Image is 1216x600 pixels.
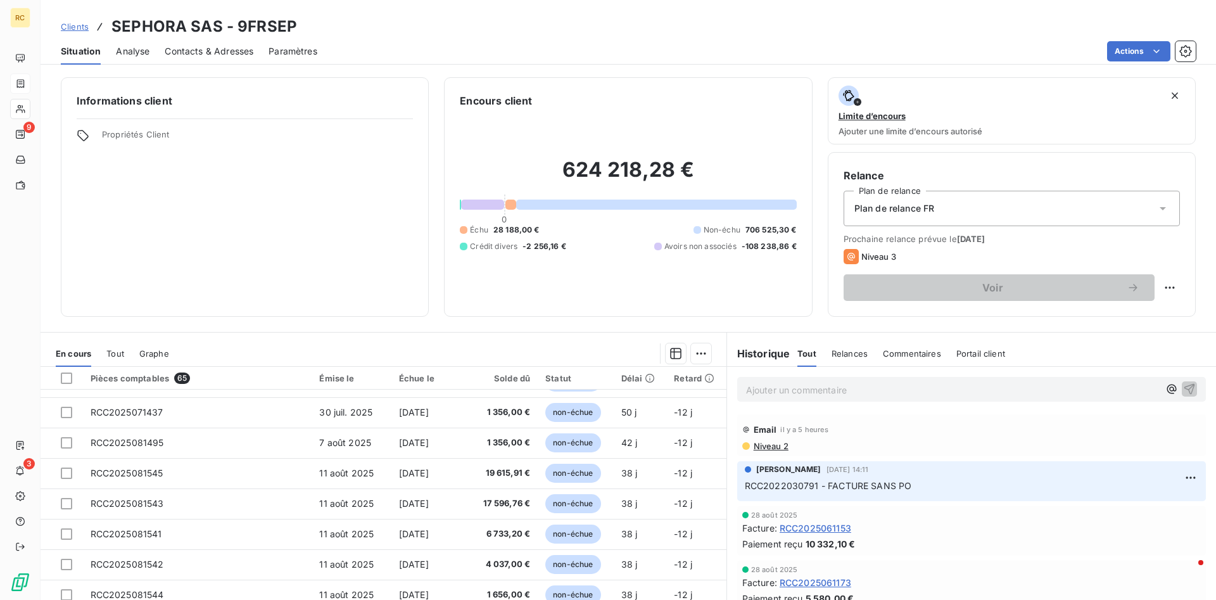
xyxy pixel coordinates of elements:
[399,559,429,570] span: [DATE]
[476,497,530,510] span: 17 596,76 €
[674,468,692,478] span: -12 j
[751,511,798,519] span: 28 août 2025
[319,468,374,478] span: 11 août 2025
[319,498,374,509] span: 11 août 2025
[1173,557,1203,587] iframe: Intercom live chat
[957,234,985,244] span: [DATE]
[545,494,600,513] span: non-échue
[319,559,374,570] span: 11 août 2025
[56,348,91,359] span: En cours
[745,224,797,236] span: 706 525,30 €
[493,224,540,236] span: 28 188,00 €
[674,498,692,509] span: -12 j
[806,537,856,551] span: 10 332,10 €
[91,498,164,509] span: RCC2025081543
[91,528,162,539] span: RCC2025081541
[780,426,828,433] span: il y a 5 heures
[106,348,124,359] span: Tout
[742,521,777,535] span: Facture :
[476,558,530,571] span: 4 037,00 €
[956,348,1005,359] span: Portail client
[742,576,777,589] span: Facture :
[828,77,1196,144] button: Limite d’encoursAjouter une limite d’encours autorisé
[844,168,1180,183] h6: Relance
[61,45,101,58] span: Situation
[742,241,797,252] span: -108 238,86 €
[742,537,803,551] span: Paiement reçu
[23,122,35,133] span: 9
[470,241,517,252] span: Crédit divers
[756,464,821,475] span: [PERSON_NAME]
[621,437,638,448] span: 42 j
[839,111,906,121] span: Limite d’encours
[319,373,383,383] div: Émise le
[460,157,796,195] h2: 624 218,28 €
[399,528,429,539] span: [DATE]
[502,214,507,224] span: 0
[674,437,692,448] span: -12 j
[476,528,530,540] span: 6 733,20 €
[139,348,169,359] span: Graphe
[844,234,1180,244] span: Prochaine relance prévue le
[319,528,374,539] span: 11 août 2025
[174,373,190,384] span: 65
[77,93,413,108] h6: Informations client
[621,528,638,539] span: 38 j
[399,437,429,448] span: [DATE]
[839,126,982,136] span: Ajouter une limite d’encours autorisé
[797,348,816,359] span: Tout
[61,22,89,32] span: Clients
[269,45,317,58] span: Paramètres
[399,498,429,509] span: [DATE]
[751,566,798,573] span: 28 août 2025
[826,466,869,473] span: [DATE] 14:11
[165,45,253,58] span: Contacts & Adresses
[319,407,372,418] span: 30 juil. 2025
[1107,41,1170,61] button: Actions
[780,521,851,535] span: RCC2025061153
[111,15,297,38] h3: SEPHORA SAS - 9FRSEP
[91,589,164,600] span: RCC2025081544
[460,93,532,108] h6: Encours client
[752,441,788,451] span: Niveau 2
[674,373,718,383] div: Retard
[674,407,692,418] span: -12 j
[399,589,429,600] span: [DATE]
[674,528,692,539] span: -12 j
[61,20,89,33] a: Clients
[674,559,692,570] span: -12 j
[91,437,164,448] span: RCC2025081495
[399,468,429,478] span: [DATE]
[621,468,638,478] span: 38 j
[621,589,638,600] span: 38 j
[476,406,530,419] span: 1 356,00 €
[91,468,163,478] span: RCC2025081545
[91,373,305,384] div: Pièces comptables
[23,458,35,469] span: 3
[545,433,600,452] span: non-échue
[674,589,692,600] span: -12 j
[844,274,1155,301] button: Voir
[470,224,488,236] span: Échu
[545,464,600,483] span: non-échue
[621,559,638,570] span: 38 j
[883,348,941,359] span: Commentaires
[91,559,164,570] span: RCC2025081542
[91,407,163,418] span: RCC2025071437
[10,8,30,28] div: RC
[545,525,600,544] span: non-échue
[545,373,606,383] div: Statut
[621,407,637,418] span: 50 j
[859,283,1127,293] span: Voir
[102,129,413,147] span: Propriétés Client
[476,467,530,480] span: 19 615,91 €
[621,373,659,383] div: Délai
[10,572,30,592] img: Logo LeanPay
[861,252,896,262] span: Niveau 3
[116,45,149,58] span: Analyse
[319,437,371,448] span: 7 août 2025
[832,348,868,359] span: Relances
[727,346,790,361] h6: Historique
[780,576,851,589] span: RCC2025061173
[754,424,777,435] span: Email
